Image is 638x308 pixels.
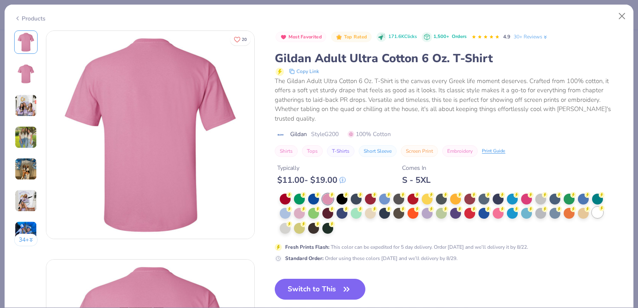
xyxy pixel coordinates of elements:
div: Comes In [402,164,430,172]
button: Like [230,33,251,45]
img: Top Rated sort [336,34,342,40]
div: Print Guide [482,148,505,155]
span: 100% Cotton [348,130,391,139]
strong: Fresh Prints Flash : [285,244,329,250]
img: User generated content [15,189,37,212]
img: Front [46,31,254,239]
img: User generated content [15,94,37,117]
a: 30+ Reviews [514,33,548,40]
div: The Gildan Adult Ultra Cotton 6 Oz. T-Shirt is the canvas every Greek life moment deserves. Craft... [275,76,624,124]
img: Most Favorited sort [280,34,287,40]
button: Tops [302,145,323,157]
img: User generated content [15,221,37,244]
div: This color can be expedited for 5 day delivery. Order [DATE] and we’ll delivery it by 8/22. [285,243,528,251]
button: Close [614,8,630,24]
img: brand logo [275,131,286,138]
button: T-Shirts [327,145,354,157]
span: Style G200 [311,130,339,139]
div: Products [14,14,46,23]
button: 34+ [14,234,38,246]
img: User generated content [15,158,37,180]
img: Back [16,64,36,84]
span: Most Favorited [289,35,322,39]
span: Top Rated [344,35,367,39]
button: Embroidery [442,145,478,157]
span: Gildan [290,130,307,139]
div: Gildan Adult Ultra Cotton 6 Oz. T-Shirt [275,50,624,66]
div: Typically [277,164,346,172]
img: Front [16,32,36,52]
div: Order using these colors [DATE] and we’ll delivery by 8/29. [285,255,458,262]
button: Switch to This [275,279,365,300]
span: 20 [242,38,247,42]
button: Screen Print [401,145,438,157]
div: 1,500+ [433,33,466,40]
span: Orders [452,33,466,40]
button: Badge Button [331,32,371,43]
span: 171.6K Clicks [388,33,417,40]
img: User generated content [15,126,37,149]
strong: Standard Order : [285,255,324,262]
button: Badge Button [276,32,326,43]
button: Shirts [275,145,298,157]
div: 4.9 Stars [471,30,500,44]
div: $ 11.00 - $ 19.00 [277,175,346,185]
button: copy to clipboard [286,66,322,76]
div: S - 5XL [402,175,430,185]
span: 4.9 [503,33,510,40]
button: Short Sleeve [359,145,397,157]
